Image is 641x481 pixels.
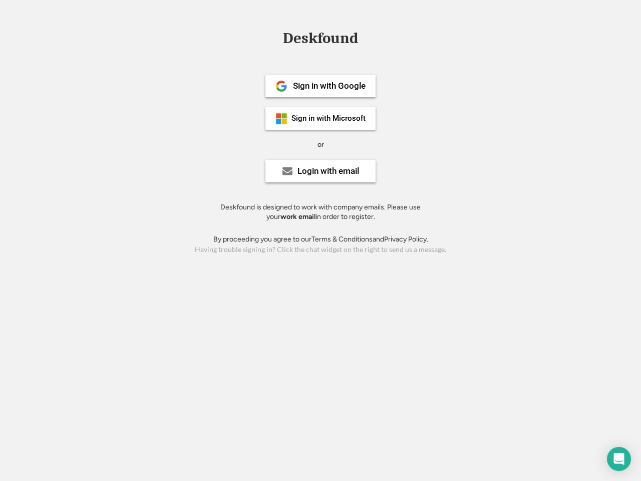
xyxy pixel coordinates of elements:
div: Sign in with Microsoft [291,115,366,122]
img: ms-symbollockup_mssymbol_19.png [275,113,287,125]
div: By proceeding you agree to our and [213,234,428,245]
div: Sign in with Google [293,82,366,90]
div: Deskfound is designed to work with company emails. Please use your in order to register. [208,202,433,222]
a: Terms & Conditions [311,235,373,244]
div: Login with email [297,167,359,175]
div: or [317,140,324,150]
div: Deskfound [278,31,363,46]
a: Privacy Policy. [384,235,428,244]
img: 1024px-Google__G__Logo.svg.png [275,80,287,92]
div: Open Intercom Messenger [607,447,631,471]
strong: work email [280,212,315,221]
